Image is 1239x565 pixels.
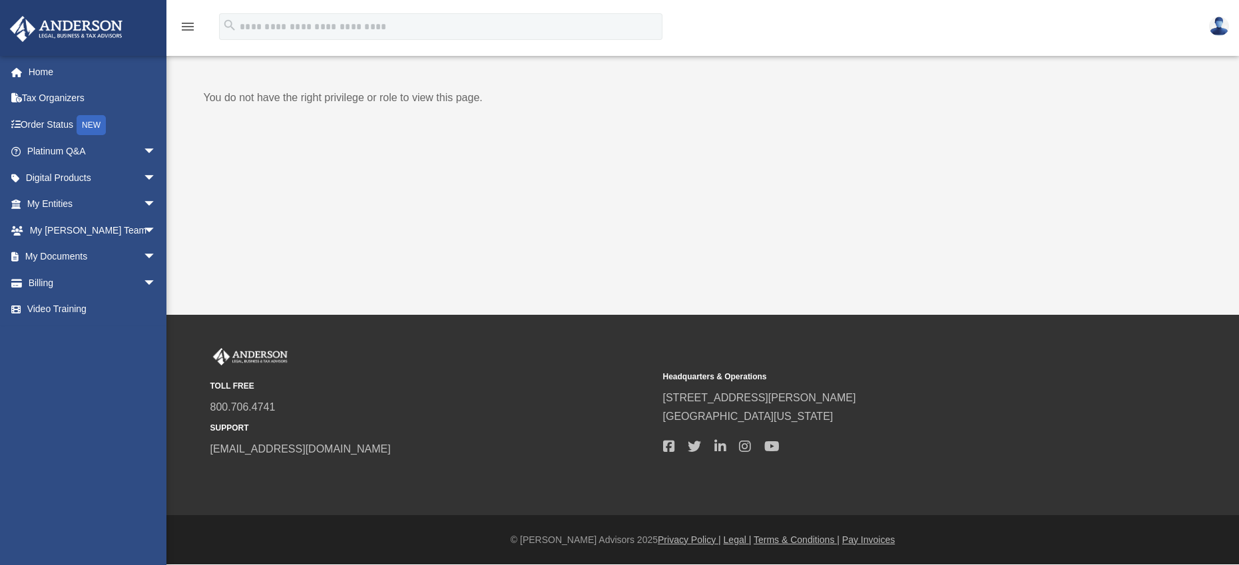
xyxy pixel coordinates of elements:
a: menu [180,23,196,35]
a: Tax Organizers [9,85,176,112]
a: Terms & Conditions | [754,534,840,545]
a: My Documentsarrow_drop_down [9,244,176,270]
div: © [PERSON_NAME] Advisors 2025 [166,532,1239,548]
small: SUPPORT [210,421,654,435]
a: Video Training [9,296,176,323]
span: arrow_drop_down [143,164,170,192]
img: Anderson Advisors Platinum Portal [210,348,290,365]
span: arrow_drop_down [143,138,170,166]
span: arrow_drop_down [143,270,170,297]
i: menu [180,19,196,35]
img: User Pic [1209,17,1229,36]
a: Platinum Q&Aarrow_drop_down [9,138,176,165]
a: Billingarrow_drop_down [9,270,176,296]
a: Order StatusNEW [9,111,176,138]
a: Privacy Policy | [658,534,721,545]
a: [EMAIL_ADDRESS][DOMAIN_NAME] [210,443,391,455]
span: arrow_drop_down [143,217,170,244]
img: Anderson Advisors Platinum Portal [6,16,126,42]
small: Headquarters & Operations [663,370,1107,384]
i: search [222,18,237,33]
a: 800.706.4741 [210,401,276,413]
p: You do not have the right privilege or role to view this page. [204,89,1199,107]
small: TOLL FREE [210,379,654,393]
a: My [PERSON_NAME] Teamarrow_drop_down [9,217,176,244]
a: Pay Invoices [842,534,895,545]
div: NEW [77,115,106,135]
a: Home [9,59,176,85]
a: Legal | [724,534,752,545]
a: My Entitiesarrow_drop_down [9,191,176,218]
a: [GEOGRAPHIC_DATA][US_STATE] [663,411,834,422]
a: [STREET_ADDRESS][PERSON_NAME] [663,392,856,403]
a: Digital Productsarrow_drop_down [9,164,176,191]
span: arrow_drop_down [143,244,170,271]
span: arrow_drop_down [143,191,170,218]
